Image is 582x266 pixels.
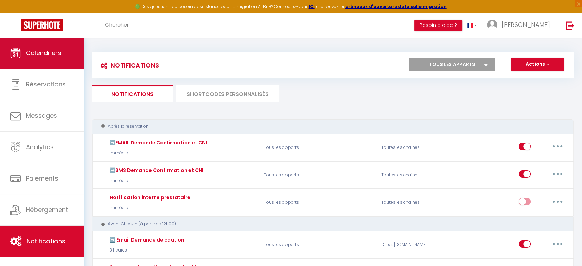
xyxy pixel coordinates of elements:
div: Direct [DOMAIN_NAME] [376,235,455,255]
span: Chercher [105,21,129,28]
div: Toutes les chaines [376,165,455,185]
span: Calendriers [26,49,61,57]
span: Messages [26,111,57,120]
div: ➡️EMAIL Demande Confirmation et CNI [108,139,207,146]
span: Paiements [26,174,58,183]
p: Tous les apparts [259,165,376,185]
p: Tous les apparts [259,193,376,213]
div: Notification interne prestataire [108,194,190,201]
span: [PERSON_NAME] [502,20,550,29]
div: ➡️SMS Demande Confirmation et CNI [108,166,204,174]
div: Toutes les chaines [376,137,455,157]
img: ... [487,20,497,30]
a: ICI [309,3,315,9]
a: Chercher [100,13,134,38]
a: ... [PERSON_NAME] [482,13,559,38]
span: Analytics [26,143,54,151]
h3: Notifications [97,58,159,73]
span: Hébergement [26,205,68,214]
div: ➡️ Email Demande de caution [108,236,184,244]
span: Notifications [27,237,65,245]
button: Besoin d'aide ? [414,20,462,31]
a: créneaux d'ouverture de la salle migration [345,3,447,9]
span: Réservations [26,80,66,89]
li: Notifications [92,85,173,102]
img: Super Booking [21,19,63,31]
div: Après la réservation [98,123,558,130]
p: Tous les apparts [259,137,376,157]
button: Ouvrir le widget de chat LiveChat [6,3,26,23]
li: SHORTCODES PERSONNALISÉS [176,85,279,102]
p: 3 Heures [108,247,184,254]
p: Immédiat [108,205,190,211]
p: Immédiat [108,150,207,156]
p: Tous les apparts [259,235,376,255]
div: Toutes les chaines [376,193,455,213]
img: logout [566,21,574,30]
button: Actions [511,58,564,71]
div: Avant Checkin (à partir de 12h00) [98,221,558,227]
p: Immédiat [108,177,204,184]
